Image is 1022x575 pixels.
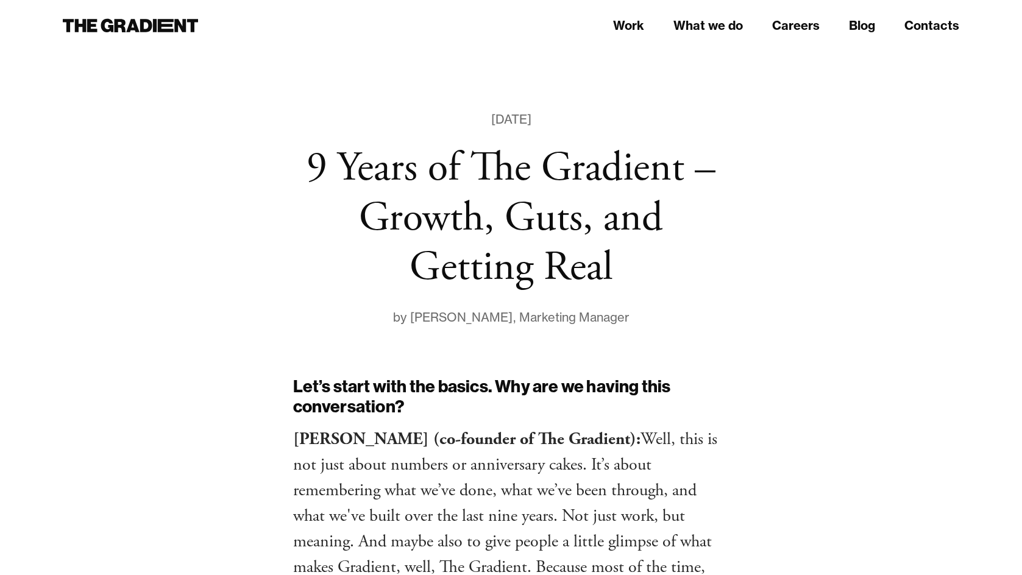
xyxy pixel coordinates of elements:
[613,16,644,35] a: Work
[673,16,743,35] a: What we do
[410,308,513,327] div: [PERSON_NAME]
[772,16,820,35] a: Careers
[904,16,959,35] a: Contacts
[849,16,875,35] a: Blog
[293,376,729,417] h2: Let’s start with the basics. Why are we having this conversation?
[293,144,729,293] h1: 9 Years of The Gradient – Growth, Guts, and Getting Real
[519,308,630,327] div: Marketing Manager
[513,308,519,327] div: ,
[491,110,531,129] div: [DATE]
[293,428,641,450] strong: [PERSON_NAME] (co-founder of The Gradient):
[392,308,410,327] div: by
